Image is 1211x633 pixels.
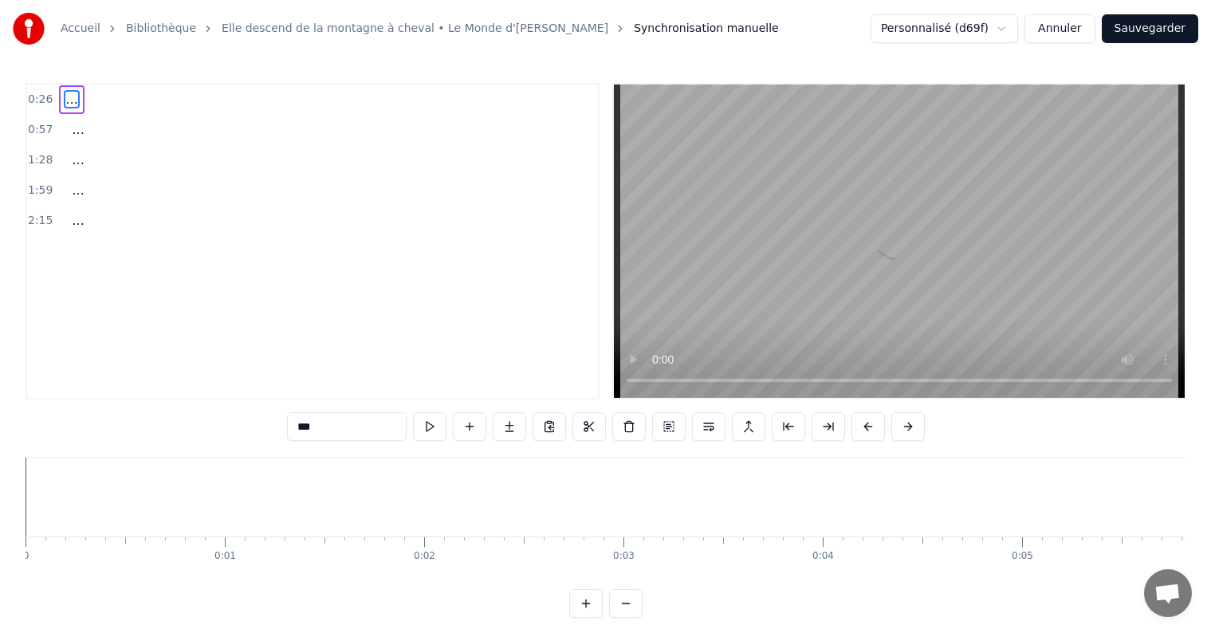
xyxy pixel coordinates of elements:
span: ... [64,90,79,108]
span: ... [70,211,85,230]
a: Elle descend de la montagne à cheval • Le Monde d'[PERSON_NAME] [222,21,608,37]
a: Accueil [61,21,100,37]
span: ... [70,120,85,139]
span: Synchronisation manuelle [634,21,779,37]
div: 0:02 [414,550,435,563]
img: youka [13,13,45,45]
button: Annuler [1024,14,1095,43]
span: 0:57 [28,122,53,138]
div: 0:01 [214,550,236,563]
a: Bibliothèque [126,21,196,37]
div: 0:03 [613,550,635,563]
div: Ouvrir le chat [1144,569,1192,617]
div: 0:04 [812,550,834,563]
span: 1:28 [28,152,53,168]
span: ... [70,181,85,199]
span: 2:15 [28,213,53,229]
nav: breadcrumb [61,21,779,37]
span: 0:26 [28,92,53,108]
div: 0 [23,550,29,563]
button: Sauvegarder [1102,14,1198,43]
span: ... [70,151,85,169]
div: 0:05 [1012,550,1033,563]
span: 1:59 [28,183,53,199]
